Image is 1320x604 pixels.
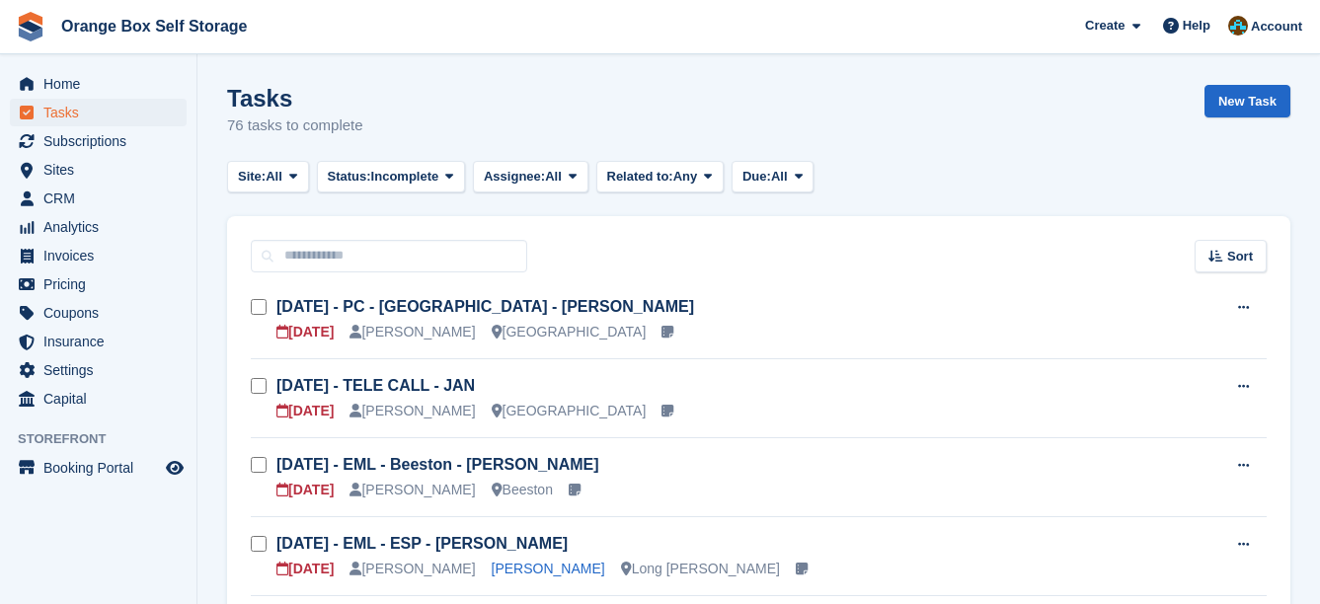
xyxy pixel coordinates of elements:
[276,298,694,315] a: [DATE] - PC - [GEOGRAPHIC_DATA] - [PERSON_NAME]
[43,99,162,126] span: Tasks
[607,167,673,187] span: Related to:
[10,299,187,327] a: menu
[732,161,814,193] button: Due: All
[276,322,334,342] div: [DATE]
[276,535,568,552] a: [DATE] - EML - ESP - [PERSON_NAME]
[349,401,475,421] div: [PERSON_NAME]
[276,377,475,394] a: [DATE] - TELE CALL - JAN
[18,429,196,449] span: Storefront
[10,127,187,155] a: menu
[227,85,363,112] h1: Tasks
[266,167,282,187] span: All
[10,242,187,269] a: menu
[16,12,45,41] img: stora-icon-8386f47178a22dfd0bd8f6a31ec36ba5ce8667c1dd55bd0f319d3a0aa187defe.svg
[10,356,187,384] a: menu
[371,167,439,187] span: Incomplete
[53,10,256,42] a: Orange Box Self Storage
[43,156,162,184] span: Sites
[349,322,475,342] div: [PERSON_NAME]
[43,385,162,413] span: Capital
[43,328,162,355] span: Insurance
[484,167,545,187] span: Assignee:
[43,299,162,327] span: Coupons
[10,270,187,298] a: menu
[43,242,162,269] span: Invoices
[43,356,162,384] span: Settings
[596,161,724,193] button: Related to: Any
[227,114,363,137] p: 76 tasks to complete
[349,480,475,500] div: [PERSON_NAME]
[276,559,334,579] div: [DATE]
[10,70,187,98] a: menu
[10,99,187,126] a: menu
[10,213,187,241] a: menu
[673,167,698,187] span: Any
[1204,85,1290,117] a: New Task
[227,161,309,193] button: Site: All
[1228,16,1248,36] img: Mike
[238,167,266,187] span: Site:
[492,401,647,421] div: [GEOGRAPHIC_DATA]
[328,167,371,187] span: Status:
[43,454,162,482] span: Booking Portal
[1085,16,1125,36] span: Create
[621,559,780,579] div: Long [PERSON_NAME]
[276,456,599,473] a: [DATE] - EML - Beeston - [PERSON_NAME]
[10,385,187,413] a: menu
[771,167,788,187] span: All
[545,167,562,187] span: All
[163,456,187,480] a: Preview store
[43,270,162,298] span: Pricing
[1227,247,1253,266] span: Sort
[276,401,334,421] div: [DATE]
[43,127,162,155] span: Subscriptions
[349,559,475,579] div: [PERSON_NAME]
[317,161,465,193] button: Status: Incomplete
[742,167,771,187] span: Due:
[276,480,334,500] div: [DATE]
[10,328,187,355] a: menu
[473,161,588,193] button: Assignee: All
[492,480,553,500] div: Beeston
[10,185,187,212] a: menu
[492,561,605,576] a: [PERSON_NAME]
[43,213,162,241] span: Analytics
[10,454,187,482] a: menu
[43,70,162,98] span: Home
[492,322,647,342] div: [GEOGRAPHIC_DATA]
[43,185,162,212] span: CRM
[1183,16,1210,36] span: Help
[10,156,187,184] a: menu
[1251,17,1302,37] span: Account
